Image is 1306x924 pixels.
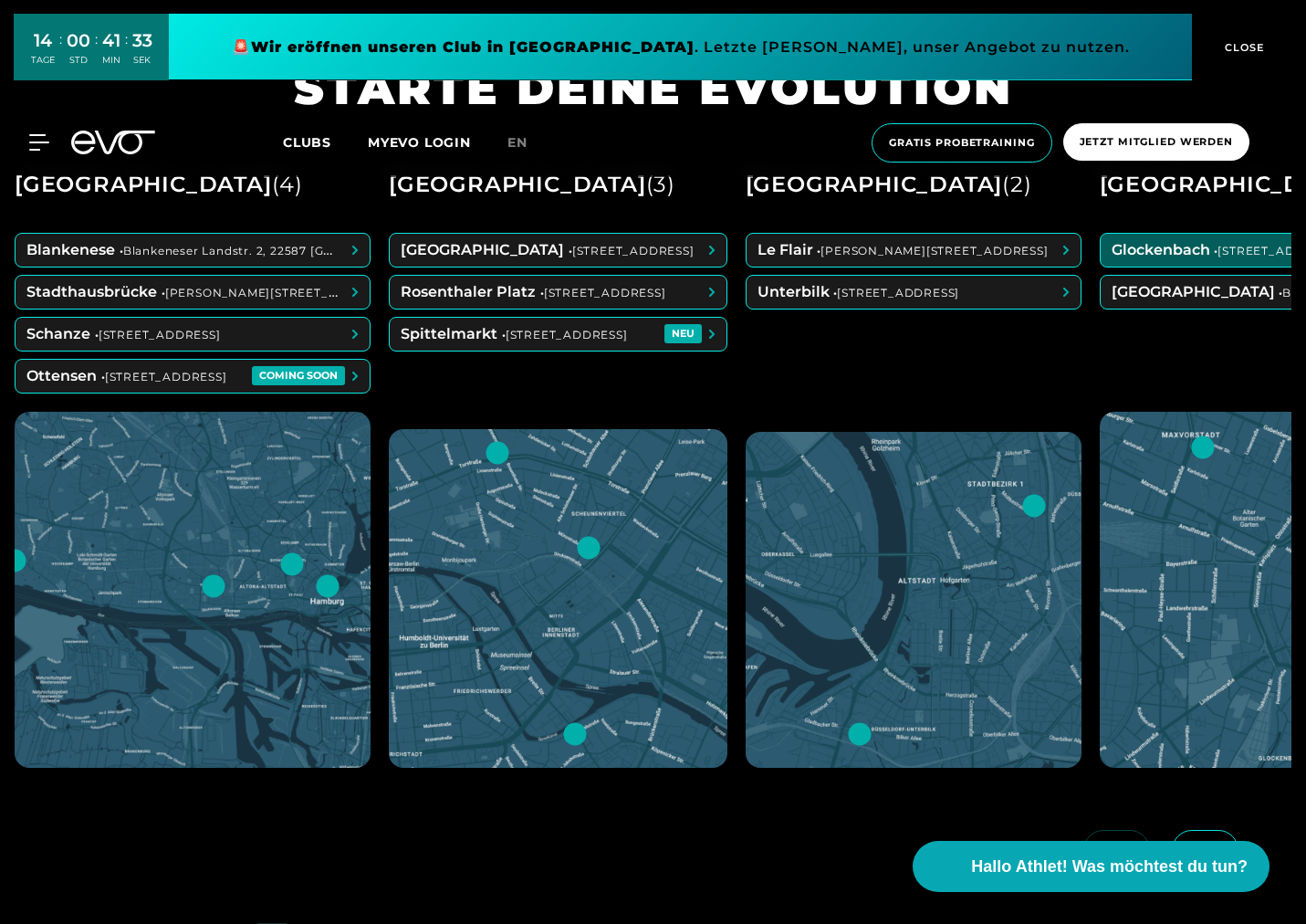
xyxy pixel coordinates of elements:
div: SEK [132,54,152,67]
span: Gratis Probetraining [889,135,1035,151]
span: en [507,134,528,151]
div: 33 [132,27,152,54]
button: Hallo Athlet! Was möchtest du tun? [913,841,1269,892]
div: 00 [67,27,90,54]
div: : [95,29,98,78]
a: MYEVO LOGIN [368,134,471,151]
div: STD [67,54,90,67]
div: 14 [31,27,55,54]
button: CLOSE [1192,14,1292,80]
div: 41 [102,27,120,54]
span: Jetzt Mitglied werden [1080,134,1233,150]
a: Clubs [283,133,368,151]
span: Hallo Athlet! Was möchtest du tun? [971,855,1248,879]
div: : [125,29,128,78]
div: TAGE [31,54,55,67]
a: en [507,132,549,153]
div: : [59,29,62,78]
a: Gratis Probetraining [866,123,1058,163]
div: MIN [102,54,120,67]
span: Clubs [283,134,331,151]
a: Jetzt Mitglied werden [1058,123,1255,163]
span: CLOSE [1220,39,1265,56]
